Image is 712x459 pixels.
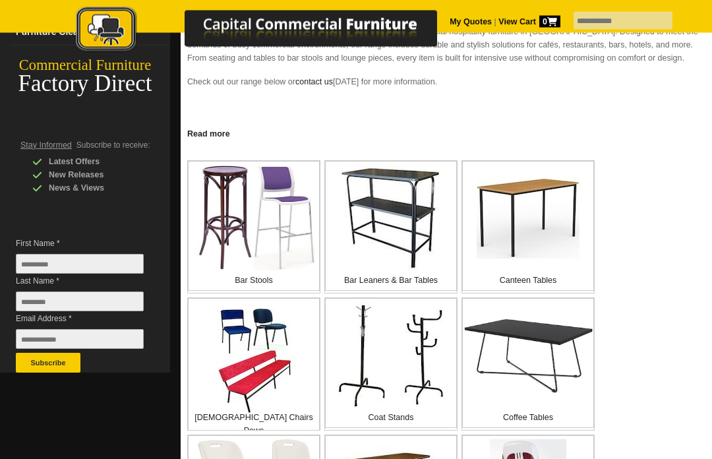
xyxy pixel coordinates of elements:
div: News & Views [32,182,158,195]
a: Coat Stands Coat Stands [324,298,458,431]
a: Canteen Tables Canteen Tables [461,161,595,294]
button: Subscribe [16,353,80,373]
input: First Name * [16,255,144,274]
div: Latest Offers [32,156,158,169]
img: Bar Stools [193,166,315,271]
a: View Cart0 [496,17,560,26]
img: Canteen Tables [477,177,579,259]
p: Canteen Tables [463,274,593,288]
a: Coffee Tables Coffee Tables [461,298,595,431]
a: contact us [295,78,333,87]
span: Last Name * [16,275,144,288]
a: 0800 800 507 [40,100,131,117]
span: 0 [539,16,560,28]
strong: View Cart [498,17,560,26]
a: Bar Leaners & Bar Tables Bar Leaners & Bar Tables [324,161,458,294]
span: Subscribe to receive: [76,141,150,150]
p: Check out our range below or [DATE] for more information. [187,76,705,102]
p: Bar Leaners & Bar Tables [326,274,456,288]
span: Stay Informed [20,141,72,150]
p: Bar Stools [189,274,319,288]
input: Email Address * [16,330,144,350]
img: Bar Leaners & Bar Tables [340,166,442,271]
img: Church Chairs Pews [201,309,307,415]
a: Click to read more [181,125,712,141]
img: Coffee Tables [463,316,593,395]
p: [DEMOGRAPHIC_DATA] Chairs Pews [189,412,319,438]
a: Bar Stools Bar Stools [187,161,320,294]
p: Coffee Tables [463,412,593,425]
p: Coat Stands [326,412,456,425]
a: Church Chairs Pews [DEMOGRAPHIC_DATA] Chairs Pews [187,298,320,431]
img: Capital Commercial Furniture Logo [40,7,501,55]
div: New Releases [32,169,158,182]
img: Coat Stands [337,303,446,408]
a: Capital Commercial Furniture Logo [40,7,501,59]
span: First Name * [16,237,144,251]
span: Email Address * [16,313,144,326]
input: Last Name * [16,292,144,312]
